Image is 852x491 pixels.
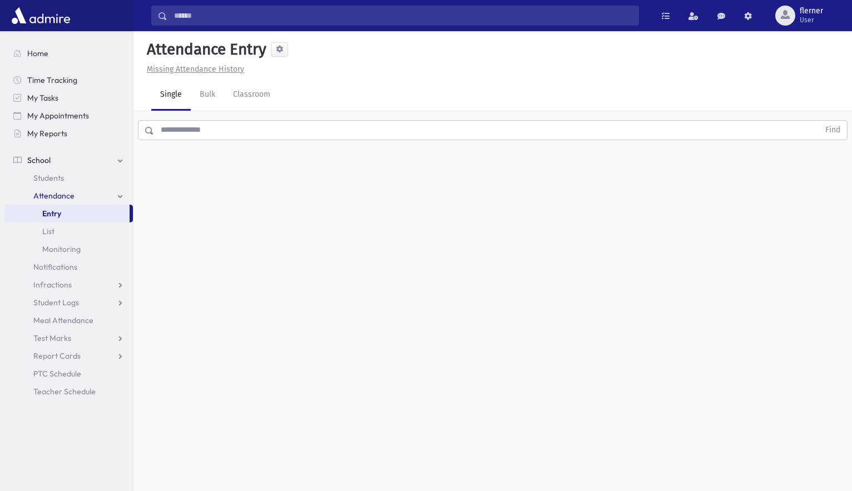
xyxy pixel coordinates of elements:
a: My Reports [4,125,133,142]
span: Test Marks [33,333,71,343]
span: Infractions [33,280,72,290]
h5: Attendance Entry [142,40,266,59]
span: PTC Schedule [33,369,81,379]
span: Students [33,173,64,183]
a: Students [4,169,133,187]
span: My Reports [27,128,67,138]
span: Home [27,48,48,58]
span: My Appointments [27,111,89,121]
span: School [27,155,51,165]
a: My Appointments [4,107,133,125]
button: Find [819,121,847,140]
a: Classroom [224,80,279,111]
span: flerner [800,7,823,16]
a: My Tasks [4,89,133,107]
u: Missing Attendance History [147,65,244,74]
a: Time Tracking [4,71,133,89]
a: Bulk [191,80,224,111]
span: Notifications [33,262,77,272]
img: AdmirePro [9,4,73,27]
a: Student Logs [4,294,133,311]
a: Infractions [4,276,133,294]
input: Search [167,6,638,26]
span: Attendance [33,191,75,201]
a: School [4,151,133,169]
span: Report Cards [33,351,81,361]
a: Attendance [4,187,133,205]
a: Home [4,44,133,62]
a: List [4,222,133,240]
a: Meal Attendance [4,311,133,329]
a: Single [151,80,191,111]
span: Time Tracking [27,75,77,85]
span: My Tasks [27,93,58,103]
a: Notifications [4,258,133,276]
a: PTC Schedule [4,365,133,383]
span: Entry [42,209,61,219]
a: Missing Attendance History [142,65,244,74]
span: Teacher Schedule [33,386,96,396]
span: Meal Attendance [33,315,93,325]
a: Monitoring [4,240,133,258]
a: Test Marks [4,329,133,347]
span: Student Logs [33,297,79,308]
a: Report Cards [4,347,133,365]
span: Monitoring [42,244,81,254]
a: Teacher Schedule [4,383,133,400]
span: List [42,226,55,236]
span: User [800,16,823,24]
a: Entry [4,205,130,222]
